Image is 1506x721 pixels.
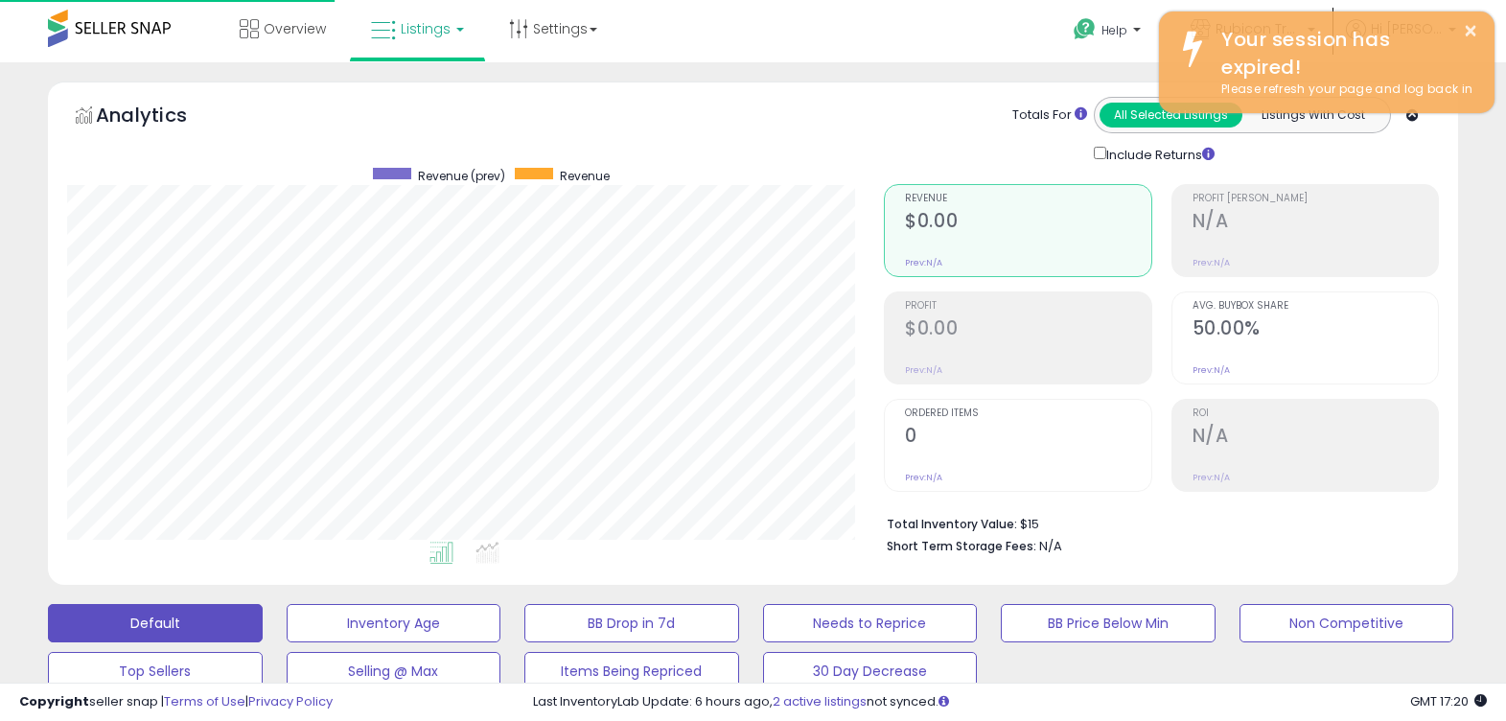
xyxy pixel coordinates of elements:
b: Total Inventory Value: [887,516,1017,532]
h2: N/A [1193,425,1438,451]
h2: N/A [1193,210,1438,236]
span: Overview [264,19,326,38]
button: 30 Day Decrease [763,652,978,690]
h2: 0 [905,425,1150,451]
span: Revenue [905,194,1150,204]
span: Avg. Buybox Share [1193,301,1438,312]
h2: $0.00 [905,210,1150,236]
h2: 50.00% [1193,317,1438,343]
div: Please refresh your page and log back in [1207,81,1480,99]
span: Revenue [560,168,610,184]
small: Prev: N/A [1193,472,1230,483]
span: Revenue (prev) [418,168,505,184]
i: Get Help [1073,17,1097,41]
button: All Selected Listings [1100,103,1242,128]
small: Prev: N/A [905,364,942,376]
button: Items Being Repriced [524,652,739,690]
li: $15 [887,511,1425,534]
strong: Copyright [19,692,89,710]
button: Top Sellers [48,652,263,690]
b: Short Term Storage Fees: [887,538,1036,554]
span: N/A [1039,537,1062,555]
button: × [1463,19,1478,43]
button: Non Competitive [1240,604,1454,642]
a: Terms of Use [164,692,245,710]
div: Totals For [1012,106,1087,125]
a: 2 active listings [773,692,867,710]
h5: Analytics [96,102,224,133]
small: Prev: N/A [1193,364,1230,376]
div: Last InventoryLab Update: 6 hours ago, not synced. [533,693,1487,711]
span: 2025-08-11 17:20 GMT [1410,692,1487,710]
a: Privacy Policy [248,692,333,710]
h2: $0.00 [905,317,1150,343]
span: Help [1101,22,1127,38]
button: BB Price Below Min [1001,604,1216,642]
button: Default [48,604,263,642]
div: Your session has expired! [1207,26,1480,81]
span: Listings [401,19,451,38]
button: Selling @ Max [287,652,501,690]
div: Include Returns [1079,143,1238,165]
button: Needs to Reprice [763,604,978,642]
small: Prev: N/A [905,472,942,483]
span: Profit [905,301,1150,312]
button: Inventory Age [287,604,501,642]
span: ROI [1193,408,1438,419]
button: BB Drop in 7d [524,604,739,642]
span: Ordered Items [905,408,1150,419]
small: Prev: N/A [905,257,942,268]
span: Profit [PERSON_NAME] [1193,194,1438,204]
button: Listings With Cost [1241,103,1384,128]
small: Prev: N/A [1193,257,1230,268]
a: Help [1058,3,1160,62]
div: seller snap | | [19,693,333,711]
